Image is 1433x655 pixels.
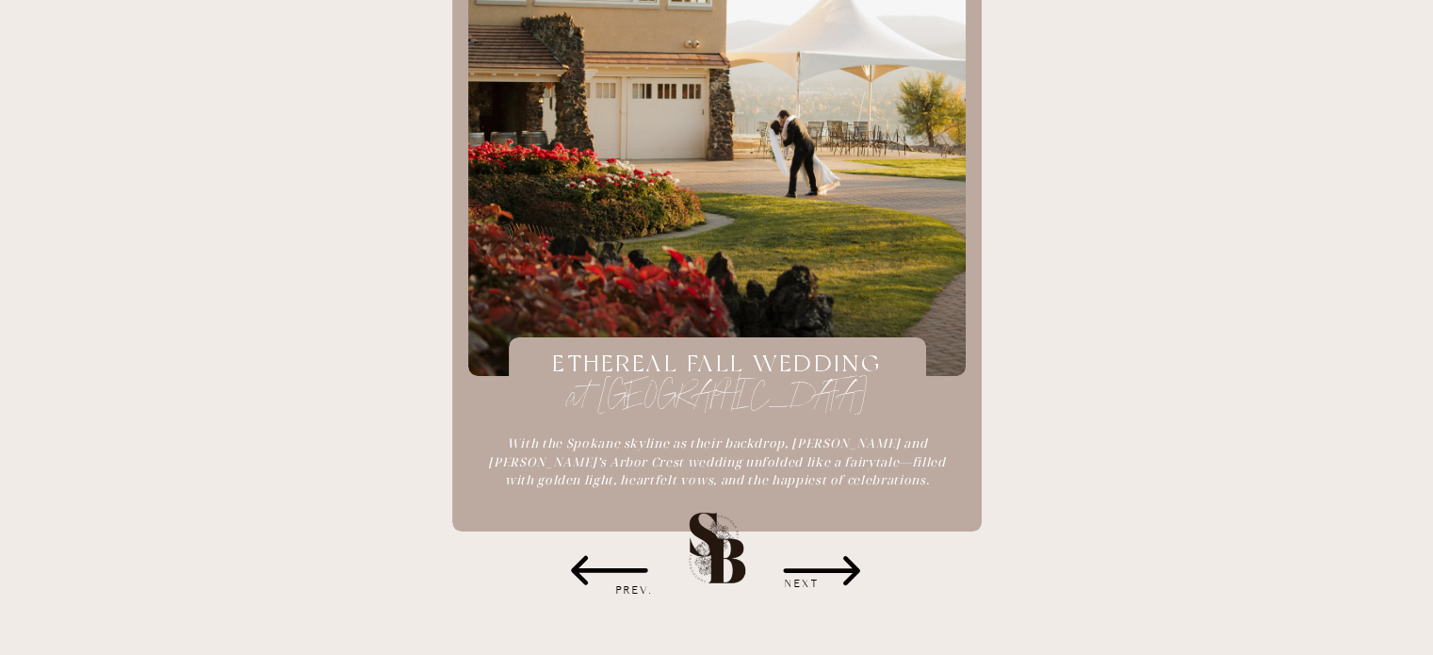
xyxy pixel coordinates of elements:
a: With the Spokane skyline as their backdrop, [PERSON_NAME] and [PERSON_NAME]’s Arbor Crest wedding... [477,434,958,541]
h3: NEXT [746,575,859,594]
i: With the Spokane skyline as their backdrop, [PERSON_NAME] and [PERSON_NAME]’s Arbor Crest wedding... [488,434,945,488]
a: at [GEOGRAPHIC_DATA] [500,379,935,416]
a: ETHEREAL FALL wedding [500,348,935,385]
